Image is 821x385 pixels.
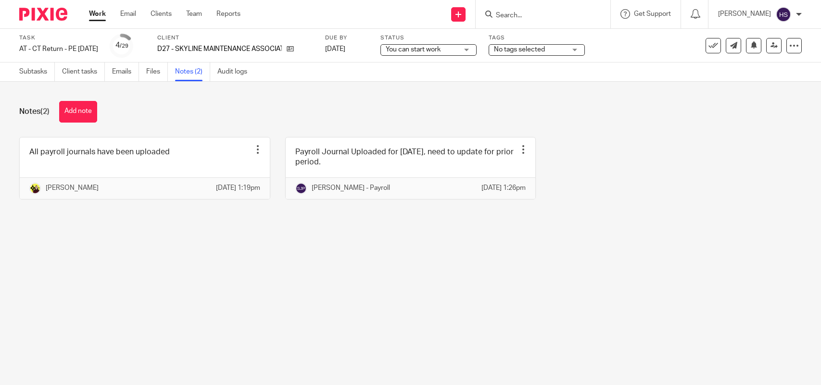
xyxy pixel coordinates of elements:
[287,45,294,52] i: Open client page
[726,38,741,53] a: Send new email to D27 - SKYLINE MAINTENANCE ASSOCIATE LTD
[29,183,41,194] img: Megan-Starbridge.jpg
[151,9,172,19] a: Clients
[46,183,99,193] p: [PERSON_NAME]
[766,38,782,53] a: Reassign task
[62,62,105,81] a: Client tasks
[312,183,390,193] p: [PERSON_NAME] - Payroll
[19,34,98,42] label: Task
[157,44,282,54] p: D27 - SKYLINE MAINTENANCE ASSOCIATE LTD
[380,34,477,42] label: Status
[216,9,240,19] a: Reports
[19,8,67,21] img: Pixie
[718,9,771,19] p: [PERSON_NAME]
[217,62,254,81] a: Audit logs
[120,43,128,49] small: /29
[325,46,345,52] span: [DATE]
[59,101,97,123] button: Add note
[146,62,168,81] a: Files
[325,34,368,42] label: Due by
[112,62,139,81] a: Emails
[481,183,526,193] p: [DATE] 1:26pm
[216,183,260,193] p: [DATE] 1:19pm
[495,12,581,20] input: Search
[494,46,545,53] span: No tags selected
[19,62,55,81] a: Subtasks
[634,11,671,17] span: Get Support
[489,34,585,42] label: Tags
[386,46,441,53] span: You can start work
[175,62,210,81] a: Notes (2)
[19,44,98,54] div: AT - CT Return - PE 31-03-2025
[776,7,791,22] img: svg%3E
[40,108,50,115] span: (2)
[115,40,128,51] div: 4
[746,38,761,53] button: Snooze task
[186,9,202,19] a: Team
[120,9,136,19] a: Email
[19,107,50,117] h1: Notes
[157,34,313,42] label: Client
[295,183,307,194] img: svg%3E
[89,9,106,19] a: Work
[19,44,98,54] div: AT - CT Return - PE [DATE]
